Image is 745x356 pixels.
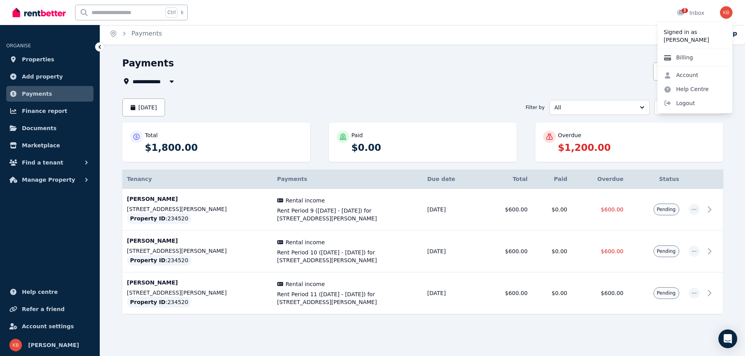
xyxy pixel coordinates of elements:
td: [DATE] [423,231,482,272]
span: Ctrl [165,7,178,18]
a: Refer a friend [6,301,93,317]
button: All status [654,100,723,115]
span: Properties [22,55,54,64]
td: $600.00 [482,231,532,272]
a: Payments [131,30,162,37]
span: Pending [657,248,676,254]
span: Payments [277,176,307,182]
div: : 234520 [127,255,192,266]
span: Marketplace [22,141,60,150]
p: [PERSON_NAME] [664,36,726,44]
span: Add property [22,72,63,81]
span: $600.00 [601,206,623,213]
a: Properties [6,52,93,67]
p: [PERSON_NAME] [127,195,268,203]
div: Inbox [677,9,704,17]
span: Account settings [22,322,74,331]
span: Pending [657,206,676,213]
td: [DATE] [423,272,482,314]
span: k [181,9,183,16]
th: Paid [532,170,572,189]
p: [PERSON_NAME] [127,237,268,245]
a: Account settings [6,318,93,334]
img: Karen Bowness [720,6,732,19]
span: ORGANISE [6,43,31,48]
button: Manage Property [6,172,93,188]
span: Refer a friend [22,304,65,314]
span: Rental income [285,238,325,246]
a: Payments [6,86,93,102]
th: Overdue [572,170,628,189]
td: $600.00 [482,189,532,231]
div: Open Intercom Messenger [718,329,737,348]
span: [PERSON_NAME] [28,340,79,350]
span: Pending [657,290,676,296]
span: Find a tenant [22,158,63,167]
p: [PERSON_NAME] [127,279,268,286]
th: Status [628,170,684,189]
p: [STREET_ADDRESS][PERSON_NAME] [127,289,268,297]
button: Find a tenant [6,155,93,170]
a: Marketplace [6,138,93,153]
div: : 234520 [127,297,192,308]
nav: Breadcrumb [100,23,171,45]
span: Finance report [22,106,67,116]
button: Export report [653,63,723,81]
button: [DATE] [122,98,165,116]
span: Rent Period 9 ([DATE] - [DATE]) for [STREET_ADDRESS][PERSON_NAME] [277,207,418,222]
th: Due date [423,170,482,189]
a: Documents [6,120,93,136]
td: $600.00 [482,272,532,314]
span: Property ID [130,298,166,306]
th: Tenancy [122,170,273,189]
p: $0.00 [352,141,509,154]
p: Signed in as [664,28,726,36]
span: Documents [22,123,57,133]
button: All [549,100,650,115]
h1: Payments [122,57,174,70]
td: [DATE] [423,189,482,231]
th: Total [482,170,532,189]
span: Rental income [285,197,325,204]
div: : 234520 [127,213,192,224]
img: Karen Bowness [9,339,22,351]
a: Finance report [6,103,93,119]
td: $0.00 [532,231,572,272]
img: RentBetter [13,7,66,18]
span: Manage Property [22,175,75,184]
a: Help centre [6,284,93,300]
p: $1,800.00 [145,141,302,154]
a: Billing [657,50,699,64]
span: Rent Period 11 ([DATE] - [DATE]) for [STREET_ADDRESS][PERSON_NAME] [277,290,418,306]
p: $1,200.00 [558,141,715,154]
span: $600.00 [601,248,623,254]
span: Rental income [285,280,325,288]
span: Property ID [130,215,166,222]
p: [STREET_ADDRESS][PERSON_NAME] [127,205,268,213]
p: Total [145,131,158,139]
td: $0.00 [532,272,572,314]
a: Account [657,68,705,82]
a: Help Centre [657,82,715,96]
p: Overdue [558,131,582,139]
p: [STREET_ADDRESS][PERSON_NAME] [127,247,268,255]
p: Paid [352,131,363,139]
a: Add property [6,69,93,84]
span: 3 [682,8,688,13]
td: $0.00 [532,189,572,231]
span: Payments [22,89,52,98]
span: Property ID [130,256,166,264]
span: $600.00 [601,290,623,296]
span: All [555,104,634,111]
span: Help centre [22,287,58,297]
span: Filter by [526,104,544,111]
span: Logout [657,96,732,110]
span: Rent Period 10 ([DATE] - [DATE]) for [STREET_ADDRESS][PERSON_NAME] [277,249,418,264]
